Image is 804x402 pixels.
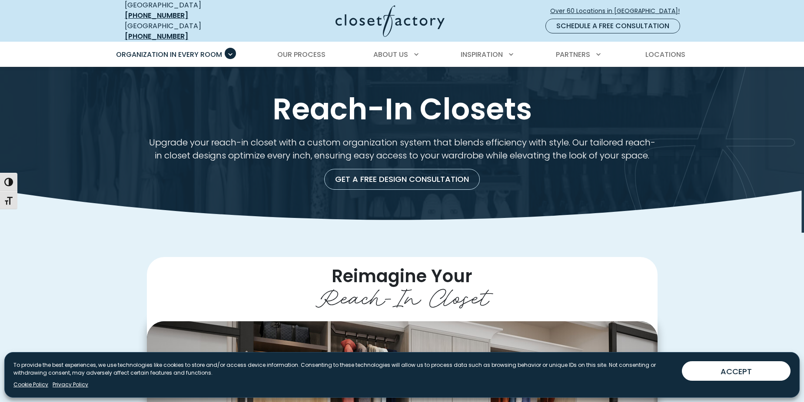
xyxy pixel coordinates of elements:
span: Locations [645,49,685,59]
span: Reimagine Your [332,264,472,288]
a: [PHONE_NUMBER] [125,31,188,41]
span: Over 60 Locations in [GEOGRAPHIC_DATA]! [550,7,687,16]
p: To provide the best experiences, we use technologies like cookies to store and/or access device i... [13,361,675,377]
h1: Reach-In Closets [123,92,681,125]
p: Upgrade your reach-in closet with a custom organization system that blends efficiency with style.... [147,136,658,162]
nav: Primary Menu [110,43,694,67]
a: [PHONE_NUMBER] [125,10,188,20]
span: Inspiration [461,49,503,59]
img: Closet Factory Logo [336,5,445,37]
a: Privacy Policy [53,381,88,389]
a: Cookie Policy [13,381,48,389]
span: Reach-In Closet [316,278,489,313]
span: Organization in Every Room [116,49,222,59]
span: Partners [556,49,590,59]
a: Over 60 Locations in [GEOGRAPHIC_DATA]! [550,3,687,19]
span: About Us [373,49,408,59]
a: Get a Free Design Consultation [324,169,480,190]
button: ACCEPT [682,361,791,381]
a: Schedule a Free Consultation [545,19,680,33]
span: Our Process [277,49,326,59]
div: [GEOGRAPHIC_DATA] [125,21,251,42]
